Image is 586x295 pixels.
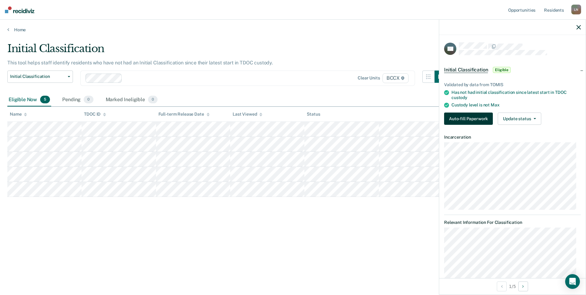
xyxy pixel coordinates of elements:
div: Initial ClassificationEligible [439,60,586,80]
img: Recidiviz [5,6,34,13]
button: Previous Opportunity [497,282,507,291]
button: Update status [498,113,541,125]
div: Name [10,112,27,117]
a: Navigate to form link [444,113,495,125]
div: L N [571,5,581,14]
span: 0 [148,96,158,104]
div: Clear units [358,75,380,81]
span: BCCX [382,73,409,83]
div: Validated by data from TOMIS [444,82,581,87]
dt: Incarceration [444,135,581,140]
span: 5 [40,96,50,104]
button: Auto-fill Paperwork [444,113,493,125]
div: Custody level is not [451,102,581,108]
div: Eligible Now [7,93,51,107]
div: 1 / 5 [439,278,586,294]
span: Max [491,102,500,107]
span: custody [451,95,467,100]
div: Status [307,112,320,117]
a: Home [7,27,579,33]
p: This tool helps staff identify residents who have not had an Initial Classification since their l... [7,60,273,66]
span: Initial Classification [444,67,488,73]
div: Has not had initial classification since latest start in TDOC [451,90,581,100]
span: Initial Classification [10,74,65,79]
div: Initial Classification [7,42,447,60]
span: 0 [84,96,93,104]
button: Next Opportunity [518,282,528,291]
div: Full-term Release Date [158,112,210,117]
div: Marked Ineligible [105,93,159,107]
div: Open Intercom Messenger [565,274,580,289]
div: Pending [61,93,94,107]
div: TDOC ID [84,112,106,117]
div: Last Viewed [233,112,262,117]
span: Eligible [493,67,510,73]
dt: Relevant Information For Classification [444,220,581,225]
